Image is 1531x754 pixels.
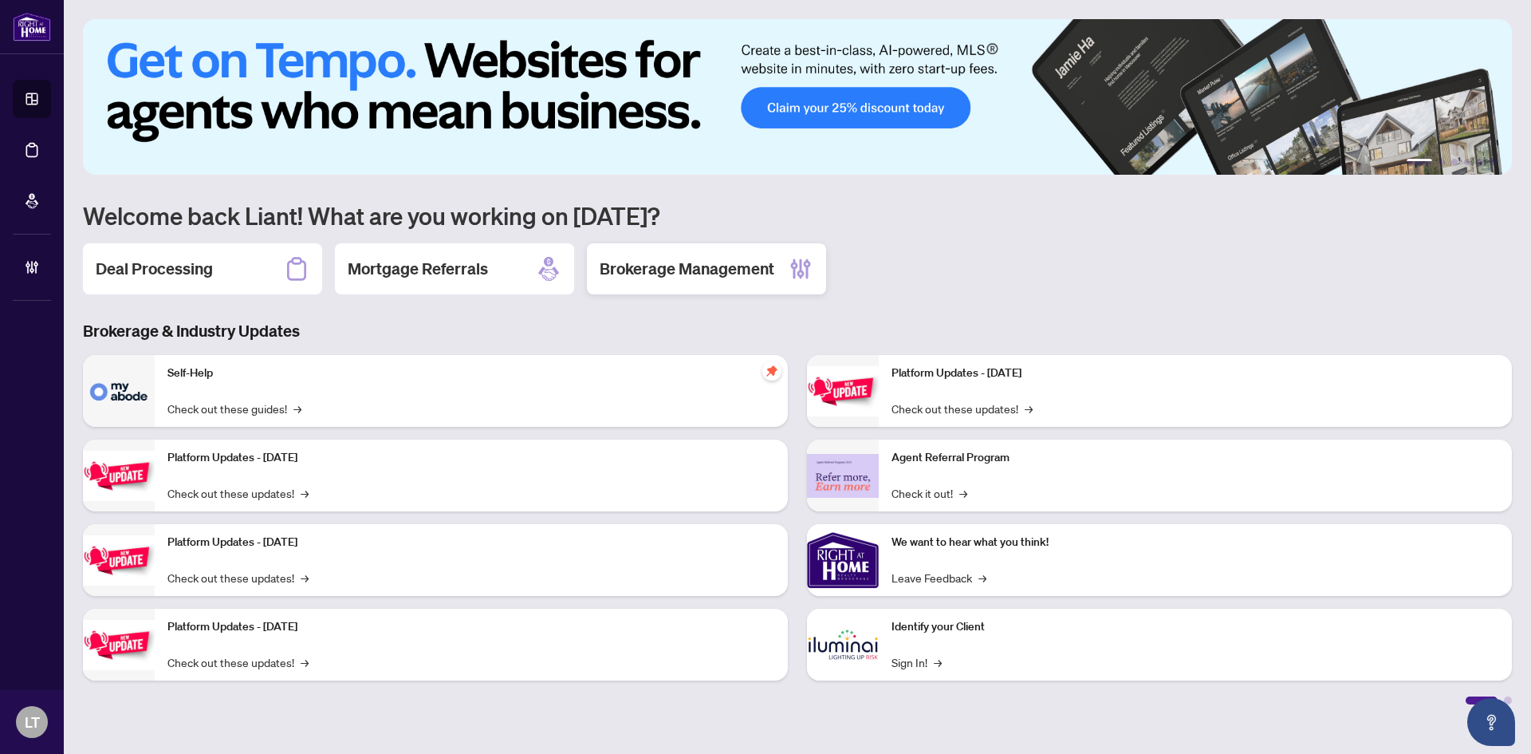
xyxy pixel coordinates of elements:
[83,200,1512,231] h1: Welcome back Liant! What are you working on [DATE]?
[167,449,775,467] p: Platform Updates - [DATE]
[301,484,309,502] span: →
[83,620,155,670] img: Platform Updates - July 8, 2025
[807,524,879,596] img: We want to hear what you think!
[301,569,309,586] span: →
[891,618,1499,636] p: Identify your Client
[167,534,775,551] p: Platform Updates - [DATE]
[167,365,775,382] p: Self-Help
[978,569,986,586] span: →
[1464,159,1470,165] button: 4
[807,609,879,681] img: Identify your Client
[891,484,967,502] a: Check it out!→
[600,258,774,280] h2: Brokerage Management
[934,653,942,671] span: →
[83,355,155,427] img: Self-Help
[167,618,775,636] p: Platform Updates - [DATE]
[13,12,51,41] img: logo
[1025,400,1033,417] span: →
[807,366,879,416] img: Platform Updates - June 23, 2025
[1477,159,1483,165] button: 5
[348,258,488,280] h2: Mortgage Referrals
[1407,159,1432,165] button: 1
[1467,698,1515,746] button: Open asap
[96,258,213,280] h2: Deal Processing
[83,535,155,586] img: Platform Updates - July 21, 2025
[891,400,1033,417] a: Check out these updates!→
[83,451,155,501] img: Platform Updates - September 16, 2025
[167,400,301,417] a: Check out these guides!→
[1439,159,1445,165] button: 2
[1451,159,1458,165] button: 3
[83,19,1512,175] img: Slide 0
[167,569,309,586] a: Check out these updates!→
[167,653,309,671] a: Check out these updates!→
[891,365,1499,382] p: Platform Updates - [DATE]
[891,569,986,586] a: Leave Feedback→
[301,653,309,671] span: →
[83,320,1512,342] h3: Brokerage & Industry Updates
[1490,159,1496,165] button: 6
[762,361,781,381] span: pushpin
[807,454,879,498] img: Agent Referral Program
[891,653,942,671] a: Sign In!→
[25,711,40,733] span: LT
[891,449,1499,467] p: Agent Referral Program
[167,484,309,502] a: Check out these updates!→
[891,534,1499,551] p: We want to hear what you think!
[959,484,967,502] span: →
[293,400,301,417] span: →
